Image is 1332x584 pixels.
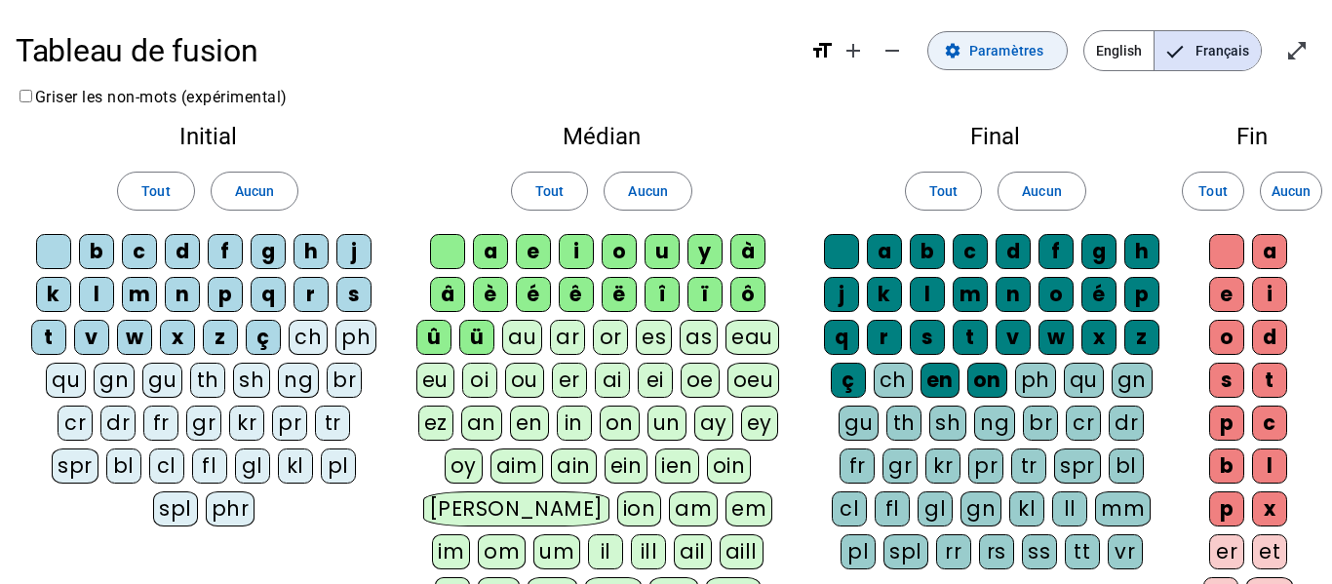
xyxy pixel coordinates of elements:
[246,320,281,355] div: ç
[1252,534,1287,569] div: et
[106,448,141,484] div: bl
[511,172,588,211] button: Tout
[1277,31,1316,70] button: Entrer en plein écran
[251,277,286,312] div: q
[505,363,544,398] div: ou
[725,491,772,526] div: em
[160,320,195,355] div: x
[149,448,184,484] div: cl
[165,234,200,269] div: d
[335,320,376,355] div: ph
[203,320,238,355] div: z
[1198,179,1227,203] span: Tout
[208,234,243,269] div: f
[459,320,494,355] div: ü
[143,406,178,441] div: fr
[1084,31,1154,70] span: English
[588,534,623,569] div: il
[927,31,1068,70] button: Paramètres
[953,277,988,312] div: m
[687,234,723,269] div: y
[117,320,152,355] div: w
[235,179,274,203] span: Aucun
[416,320,451,355] div: û
[1064,363,1104,398] div: qu
[461,406,502,441] div: an
[516,234,551,269] div: e
[100,406,136,441] div: dr
[631,534,666,569] div: ill
[918,491,953,526] div: gl
[840,448,875,484] div: fr
[1203,125,1301,148] h2: Fin
[867,234,902,269] div: a
[1252,320,1287,355] div: d
[953,234,988,269] div: c
[669,491,718,526] div: am
[602,277,637,312] div: ë
[910,234,945,269] div: b
[979,534,1014,569] div: rs
[490,448,544,484] div: aim
[1109,448,1144,484] div: bl
[921,363,960,398] div: en
[674,534,712,569] div: ail
[875,491,910,526] div: fl
[430,277,465,312] div: â
[153,491,198,526] div: spl
[1038,277,1074,312] div: o
[79,234,114,269] div: b
[841,534,876,569] div: pl
[605,448,648,484] div: ein
[681,363,720,398] div: oe
[510,406,549,441] div: en
[996,234,1031,269] div: d
[881,39,904,62] mat-icon: remove
[969,39,1043,62] span: Paramètres
[1209,320,1244,355] div: o
[730,234,765,269] div: à
[117,172,194,211] button: Tout
[694,406,733,441] div: ay
[707,448,752,484] div: oin
[502,320,542,355] div: au
[831,363,866,398] div: ç
[1095,491,1151,526] div: mm
[294,277,329,312] div: r
[638,363,673,398] div: ei
[867,320,902,355] div: r
[432,534,470,569] div: im
[327,363,362,398] div: br
[208,277,243,312] div: p
[559,234,594,269] div: i
[996,277,1031,312] div: n
[415,125,787,148] h2: Médian
[251,234,286,269] div: g
[1252,363,1287,398] div: t
[1209,406,1244,441] div: p
[336,234,372,269] div: j
[289,320,328,355] div: ch
[1065,534,1100,569] div: tt
[1052,491,1087,526] div: ll
[602,234,637,269] div: o
[647,406,686,441] div: un
[20,90,32,102] input: Griser les non-mots (expérimental)
[557,406,592,441] div: in
[1083,30,1262,71] mat-button-toggle-group: Language selection
[94,363,135,398] div: gn
[462,363,497,398] div: oi
[834,31,873,70] button: Augmenter la taille de la police
[936,534,971,569] div: rr
[416,363,454,398] div: eu
[58,406,93,441] div: cr
[423,491,609,526] div: [PERSON_NAME]
[874,363,913,398] div: ch
[929,179,958,203] span: Tout
[905,172,982,211] button: Tout
[1209,448,1244,484] div: b
[1124,277,1159,312] div: p
[1272,179,1311,203] span: Aucun
[883,534,928,569] div: spl
[1252,448,1287,484] div: l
